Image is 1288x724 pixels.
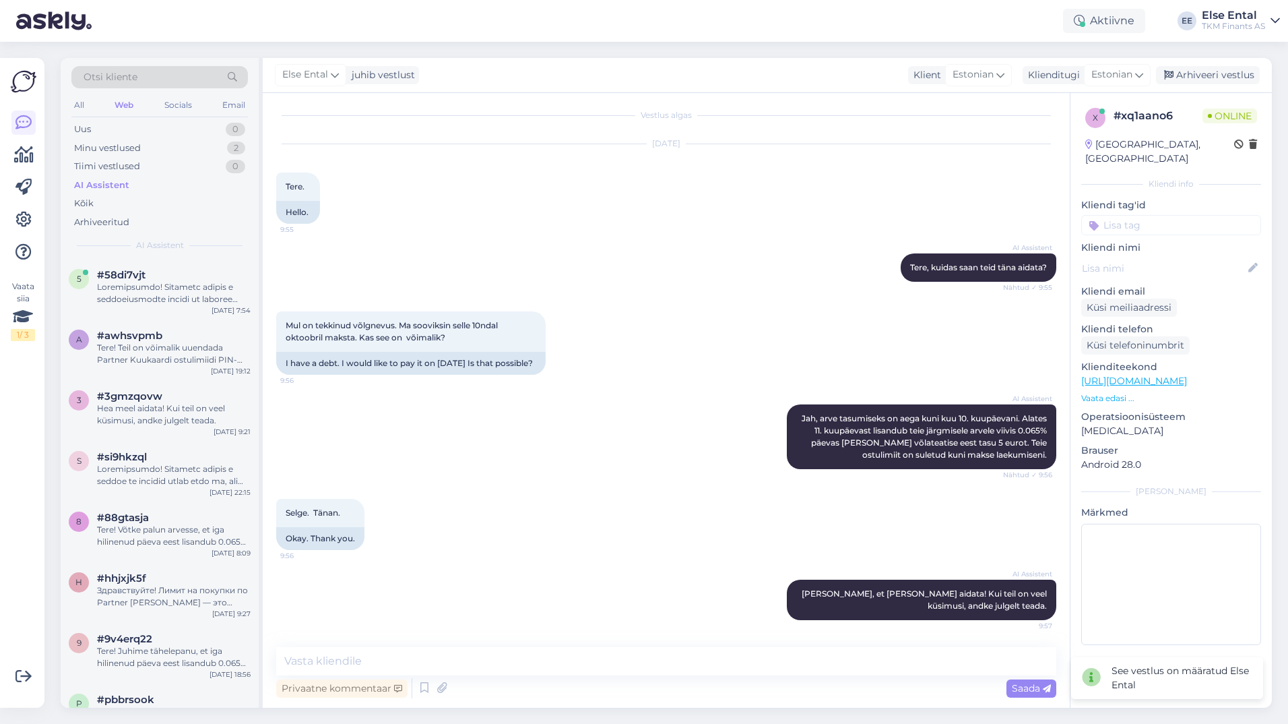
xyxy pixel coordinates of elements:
input: Lisa tag [1081,215,1261,235]
span: #pbbrsook [97,694,154,706]
span: Estonian [953,67,994,82]
span: Tere. [286,181,304,191]
p: Brauser [1081,444,1261,458]
span: s [77,456,82,466]
div: Privaatne kommentaar [276,680,408,698]
p: Klienditeekond [1081,360,1261,374]
span: Jah, arve tasumiseks on aega kuni kuu 10. kuupäevani. Alates 11. kuupäevast lisandub teie järgmis... [802,413,1049,460]
div: Kliendi info [1081,178,1261,190]
div: [DATE] 9:21 [214,427,251,437]
p: [MEDICAL_DATA] [1081,424,1261,438]
span: Online [1202,109,1257,123]
div: See vestlus on määratud Else Ental [1112,664,1252,692]
div: [DATE] 7:54 [212,305,251,315]
div: Klient [908,68,941,82]
div: Kõik [74,197,94,210]
span: 9:55 [280,224,331,235]
span: h [75,577,82,587]
div: [DATE] 19:12 [211,366,251,376]
div: Minu vestlused [74,142,141,155]
p: Kliendi nimi [1081,241,1261,255]
span: Nähtud ✓ 9:56 [1002,470,1052,480]
div: Hello. [276,201,320,224]
span: p [76,698,82,708]
a: [URL][DOMAIN_NAME] [1081,375,1187,387]
span: #9v4erq22 [97,633,152,645]
p: Kliendi tag'id [1081,198,1261,212]
div: [DATE] 8:09 [212,548,251,558]
span: 3 [77,395,82,405]
span: 9:57 [1002,621,1052,631]
span: Selge. Tänan. [286,508,340,518]
p: Android 28.0 [1081,458,1261,472]
div: Hea meel aidata! Kui teil on veel küsimusi, andke julgelt teada. [97,402,251,427]
div: Socials [162,96,195,114]
div: 0 [226,160,245,173]
span: AI Assistent [1002,394,1052,404]
span: AI Assistent [1002,569,1052,579]
div: Здравствуйте! Лимит на покупки по Partner [PERSON_NAME] — это финансовое решение, которое влечет ... [97,584,251,609]
img: Askly Logo [11,69,36,94]
span: AI Assistent [136,239,184,251]
div: Tere! Juhime tähelepanu, et iga hilinenud päeva eest lisandub 0.065% viivistasu, mis kuvatakse te... [97,645,251,669]
div: Vestlus algas [276,109,1056,121]
div: AI Assistent [74,179,129,192]
span: 9:56 [280,375,331,386]
span: 8 [76,516,82,526]
span: x [1093,113,1098,123]
span: a [76,334,82,344]
p: Vaata edasi ... [1081,392,1261,404]
span: Otsi kliente [84,70,137,84]
div: Loremipsumdo! Sitametc adipis e seddoeiusmodte incidi ut laboree dolor magn al, eni Admi veniamqu... [97,281,251,305]
span: #hhjxjk5f [97,572,146,584]
div: juhib vestlust [346,68,415,82]
div: [DATE] 18:56 [210,669,251,680]
span: 9 [77,638,82,648]
span: Nähtud ✓ 9:55 [1002,282,1052,293]
div: Okay. Thank you. [276,527,364,550]
div: [PERSON_NAME] [1081,485,1261,497]
div: Arhiveeritud [74,216,129,229]
div: Tiimi vestlused [74,160,140,173]
div: EE [1178,11,1196,30]
div: All [71,96,87,114]
div: Aktiivne [1063,9,1145,33]
span: 5 [77,274,82,284]
div: Web [112,96,136,114]
div: Uus [74,123,91,136]
div: 0 [226,123,245,136]
div: Klienditugi [1023,68,1080,82]
span: #88gtasja [97,512,149,524]
span: #58di7vjt [97,269,146,281]
p: Märkmed [1081,506,1261,520]
div: # xq1aano6 [1114,108,1202,124]
div: TKM Finants AS [1202,21,1265,32]
div: 1 / 3 [11,329,35,341]
p: Kliendi telefon [1081,322,1261,336]
span: 9:56 [280,551,331,561]
input: Lisa nimi [1082,261,1246,276]
div: I have a debt. I would like to pay it on [DATE] Is that possible? [276,352,546,375]
div: Küsi meiliaadressi [1081,299,1177,317]
div: Email [220,96,248,114]
a: Else EntalTKM Finants AS [1202,10,1280,32]
span: #awhsvpmb [97,330,162,342]
div: Else Ental [1202,10,1265,21]
div: [DATE] 9:27 [212,609,251,619]
span: Else Ental [282,67,328,82]
div: Loremipsumdo! Sitametc adipis e seddoe te incidid utlab etdo ma, ali Enim adminimve quisno exe ul... [97,463,251,487]
span: #si9hkzql [97,451,147,463]
span: Saada [1012,682,1051,694]
span: AI Assistent [1002,243,1052,253]
div: [GEOGRAPHIC_DATA], [GEOGRAPHIC_DATA] [1085,138,1234,166]
div: [DATE] [276,138,1056,150]
div: [DATE] 22:15 [210,487,251,497]
p: Kliendi email [1081,284,1261,299]
div: 2 [227,142,245,155]
span: [PERSON_NAME], et [PERSON_NAME] aidata! Kui teil on veel küsimusi, andke julgelt teada. [802,589,1049,611]
div: Tere! Teil on võimalik uuendada Partner Kuukaardi ostulimiidi PIN-koodi Partnerkaardi iseteenindu... [97,342,251,366]
span: #3gmzqovw [97,390,162,402]
span: Estonian [1091,67,1132,82]
div: Küsi telefoninumbrit [1081,336,1190,355]
div: Tere! Võtke palun arvesse, et iga hilinenud päeva eest lisandub 0.065% viivistasu, mis kuvatakse ... [97,524,251,548]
